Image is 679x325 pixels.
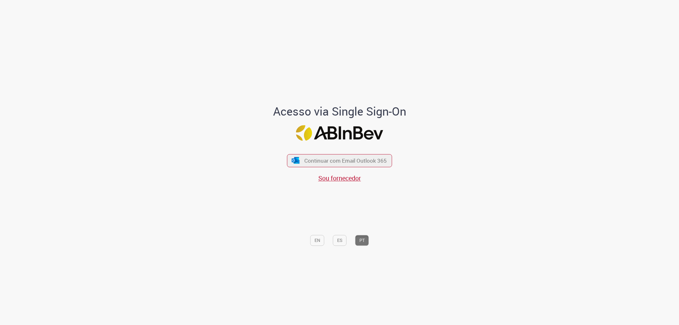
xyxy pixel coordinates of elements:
button: ES [333,235,347,246]
img: ícone Azure/Microsoft 360 [291,157,300,164]
h1: Acesso via Single Sign-On [251,105,428,118]
span: Continuar com Email Outlook 365 [304,157,387,164]
button: EN [310,235,324,246]
a: Sou fornecedor [318,174,361,182]
button: ícone Azure/Microsoft 360 Continuar com Email Outlook 365 [287,154,392,167]
button: PT [355,235,369,246]
img: Logo ABInBev [296,125,383,141]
